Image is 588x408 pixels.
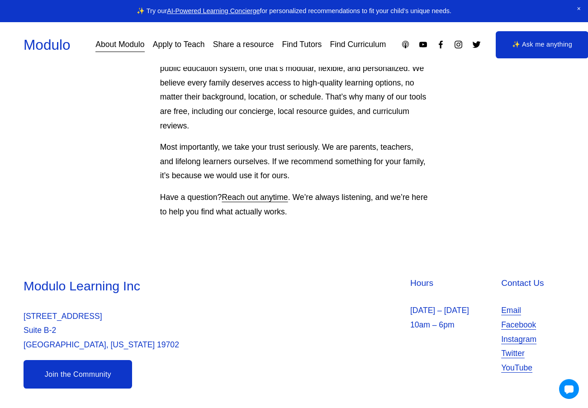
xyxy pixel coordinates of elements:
p: [STREET_ADDRESS] Suite B-2 [GEOGRAPHIC_DATA], [US_STATE] 19702 [24,309,292,352]
a: Modulo [24,37,71,53]
a: Apply to Teach [153,37,205,52]
h4: Contact Us [501,277,564,289]
a: YouTube [418,40,428,49]
p: Most importantly, we take your trust seriously. We are parents, teachers, and lifelong learners o... [160,140,428,183]
a: Twitter [472,40,481,49]
p: [DATE] – [DATE] 10am – 6pm [410,304,496,332]
a: Facebook [436,40,446,49]
a: Reach out anytime [222,193,288,202]
a: Email [501,304,521,318]
a: Instagram [454,40,463,49]
a: Instagram [501,332,536,347]
a: Share a resource [213,37,274,52]
a: Find Curriculum [330,37,386,52]
a: Find Tutors [282,37,322,52]
a: YouTube [501,361,532,375]
p: And we make this work as accessible as possible. Modulo is building a new public education system... [160,47,428,133]
a: AI-Powered Learning Concierge [167,7,260,14]
a: Apple Podcasts [401,40,410,49]
a: Join the Community [24,360,132,388]
h3: Modulo Learning Inc [24,277,292,295]
h4: Hours [410,277,496,289]
a: About Modulo [95,37,144,52]
p: Have a question? . We’re always listening, and we’re here to help you find what actually works. [160,190,428,219]
a: Twitter [501,346,525,361]
a: Facebook [501,318,536,332]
